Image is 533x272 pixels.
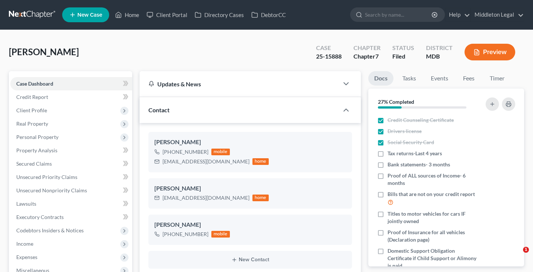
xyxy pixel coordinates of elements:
div: Chapter [353,52,381,61]
a: Events [425,71,454,86]
span: Proof of Insurance for all vehicles (Declaration page) [388,229,479,243]
a: Case Dashboard [10,77,132,90]
span: [PERSON_NAME] [9,46,79,57]
div: [PERSON_NAME] [154,138,346,147]
span: Credit Report [16,94,48,100]
a: Fees [457,71,481,86]
div: [EMAIL_ADDRESS][DOMAIN_NAME] [162,158,249,165]
span: Codebtors Insiders & Notices [16,227,84,233]
span: Bills that are not on your credit report [388,190,475,198]
a: Secured Claims [10,157,132,170]
div: Chapter [353,44,381,52]
div: 25-15888 [316,52,342,61]
span: 7 [375,53,379,60]
span: Credit Counseling Certificate [388,116,454,124]
div: mobile [211,231,230,238]
input: Search by name... [365,8,433,21]
span: Tax returns-Last 4 years [388,150,442,157]
span: Unsecured Priority Claims [16,174,77,180]
div: [EMAIL_ADDRESS][DOMAIN_NAME] [162,194,249,202]
div: [PHONE_NUMBER] [162,230,208,238]
span: 1 [523,247,529,253]
a: Tasks [396,71,422,86]
span: Lawsuits [16,200,36,207]
a: Middleton Legal [471,8,524,21]
div: mobile [211,149,230,155]
span: Income [16,241,33,247]
a: DebtorCC [248,8,289,21]
div: Case [316,44,342,52]
div: Filed [392,52,414,61]
a: Home [111,8,143,21]
span: Proof of ALL sources of Income- 6 months [388,172,479,187]
iframe: Intercom live chat [508,247,526,265]
span: Titles to motor vehicles for cars IF jointly owned [388,210,479,225]
span: Case Dashboard [16,80,53,87]
span: Domestic Support Obligation Certificate if Child Support or Alimony is paid [388,247,479,269]
a: Property Analysis [10,144,132,157]
div: District [426,44,453,52]
a: Client Portal [143,8,191,21]
span: Secured Claims [16,160,52,167]
a: Help [445,8,470,21]
div: home [252,158,269,165]
span: Contact [148,106,170,113]
span: Real Property [16,120,48,127]
span: Executory Contracts [16,214,64,220]
div: Updates & News [148,80,330,88]
div: home [252,195,269,201]
a: Credit Report [10,90,132,104]
a: Executory Contracts [10,210,132,224]
span: Social Security Card [388,139,434,146]
span: Expenses [16,254,37,260]
strong: 27% Completed [378,99,414,105]
a: Directory Cases [191,8,248,21]
span: Unsecured Nonpriority Claims [16,187,87,193]
a: Unsecured Priority Claims [10,170,132,184]
button: New Contact [154,257,346,263]
span: Client Profile [16,107,47,113]
span: Property Analysis [16,147,57,153]
span: Bank statements- 3 months [388,161,450,168]
a: Unsecured Nonpriority Claims [10,184,132,197]
span: Drivers license [388,127,422,135]
div: [PHONE_NUMBER] [162,148,208,156]
span: Personal Property [16,134,58,140]
button: Preview [465,44,515,60]
div: MDB [426,52,453,61]
a: Lawsuits [10,197,132,210]
span: New Case [77,12,102,18]
a: Timer [484,71,510,86]
div: [PERSON_NAME] [154,220,346,229]
div: [PERSON_NAME] [154,184,346,193]
a: Docs [368,71,393,86]
div: Status [392,44,414,52]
